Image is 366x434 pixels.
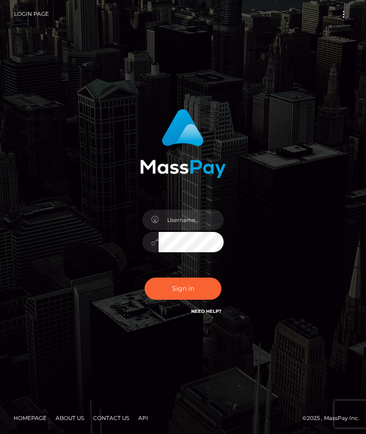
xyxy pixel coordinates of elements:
[7,413,359,423] div: © 2025 , MassPay Inc.
[335,8,352,20] button: Toggle navigation
[52,411,88,425] a: About Us
[145,278,221,300] button: Sign in
[135,411,152,425] a: API
[89,411,133,425] a: Contact Us
[191,308,221,314] a: Need Help?
[10,411,50,425] a: Homepage
[140,109,226,178] img: MassPay Login
[159,210,224,230] input: Username...
[14,5,49,24] a: Login Page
